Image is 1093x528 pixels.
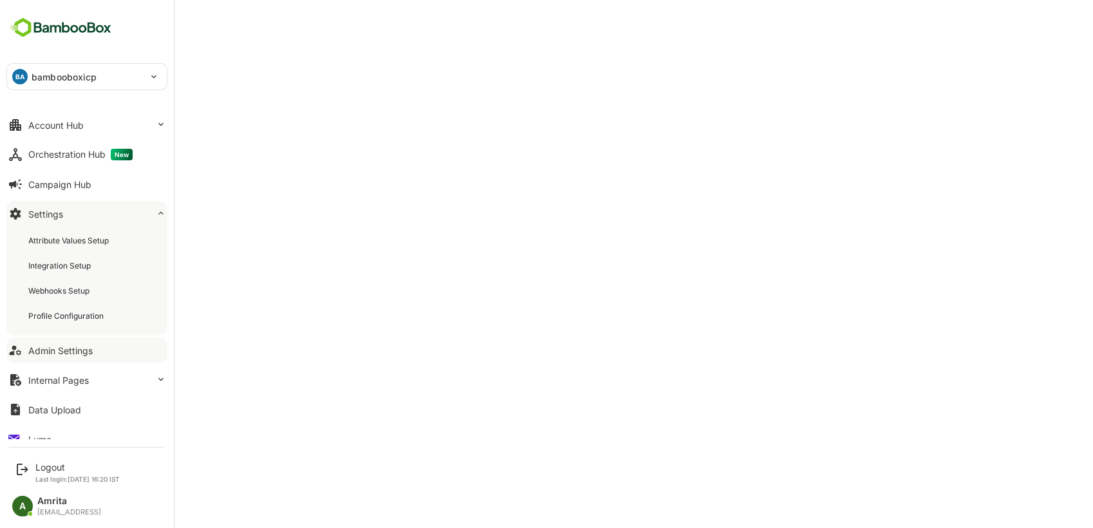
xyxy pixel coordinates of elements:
[28,285,92,296] div: Webhooks Setup
[12,69,28,84] div: BA
[7,64,167,90] div: BAbambooboxicp
[28,209,63,220] div: Settings
[12,496,33,516] div: A
[37,496,101,507] div: Amrita
[28,260,93,271] div: Integration Setup
[28,345,93,356] div: Admin Settings
[32,70,97,84] p: bambooboxicp
[28,434,51,445] div: Lumo
[6,171,167,197] button: Campaign Hub
[28,235,111,246] div: Attribute Values Setup
[6,201,167,227] button: Settings
[6,112,167,138] button: Account Hub
[6,397,167,422] button: Data Upload
[28,375,89,386] div: Internal Pages
[37,508,101,516] div: [EMAIL_ADDRESS]
[28,310,106,321] div: Profile Configuration
[6,367,167,393] button: Internal Pages
[28,120,84,131] div: Account Hub
[111,149,133,160] span: New
[28,149,133,160] div: Orchestration Hub
[6,426,167,452] button: Lumo
[35,462,120,473] div: Logout
[35,475,120,483] p: Last login: [DATE] 16:20 IST
[6,142,167,167] button: Orchestration HubNew
[28,404,81,415] div: Data Upload
[6,15,115,40] img: BambooboxFullLogoMark.5f36c76dfaba33ec1ec1367b70bb1252.svg
[6,337,167,363] button: Admin Settings
[28,179,91,190] div: Campaign Hub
